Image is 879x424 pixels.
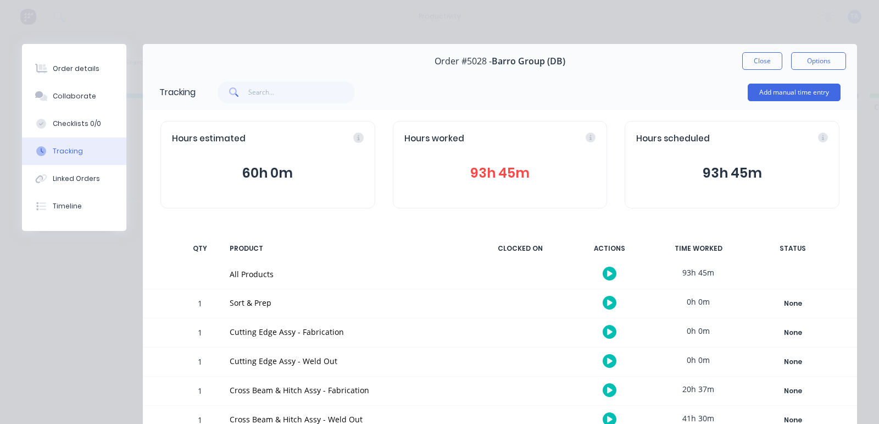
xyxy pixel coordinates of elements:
[753,325,833,340] button: None
[636,163,828,184] button: 93h 45m
[22,55,126,82] button: Order details
[53,201,82,211] div: Timeline
[159,86,196,99] div: Tracking
[183,378,216,405] div: 1
[657,348,739,372] div: 0h 0m
[746,237,839,260] div: STATUS
[230,268,466,280] div: All Products
[753,296,833,311] button: None
[479,237,561,260] div: CLOCKED ON
[172,133,246,145] span: Hours estimated
[53,146,83,156] div: Tracking
[22,110,126,137] button: Checklists 0/0
[53,119,101,129] div: Checklists 0/0
[53,91,96,101] div: Collaborate
[230,384,466,396] div: Cross Beam & Hitch Assy - Fabrication
[636,133,710,145] span: Hours scheduled
[22,165,126,192] button: Linked Orders
[657,318,739,343] div: 0h 0m
[183,237,216,260] div: QTY
[22,82,126,110] button: Collaborate
[753,383,833,399] button: None
[568,237,650,260] div: ACTIONS
[404,133,464,145] span: Hours worked
[742,52,782,70] button: Close
[657,289,739,314] div: 0h 0m
[657,260,739,285] div: 93h 45m
[791,52,846,70] button: Options
[248,81,355,103] input: Search...
[183,291,216,318] div: 1
[230,326,466,338] div: Cutting Edge Assy - Fabrication
[753,384,832,398] div: None
[492,56,565,67] span: Barro Group (DB)
[53,174,100,184] div: Linked Orders
[230,355,466,367] div: Cutting Edge Assy - Weld Out
[22,137,126,165] button: Tracking
[22,192,126,220] button: Timeline
[748,84,841,101] button: Add manual time entry
[223,237,472,260] div: PRODUCT
[53,64,99,74] div: Order details
[404,163,596,184] button: 93h 45m
[172,163,364,184] button: 60h 0m
[657,377,739,401] div: 20h 37m
[183,320,216,347] div: 1
[753,354,833,370] button: None
[435,56,492,67] span: Order #5028 -
[657,237,739,260] div: TIME WORKED
[183,349,216,376] div: 1
[230,297,466,309] div: Sort & Prep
